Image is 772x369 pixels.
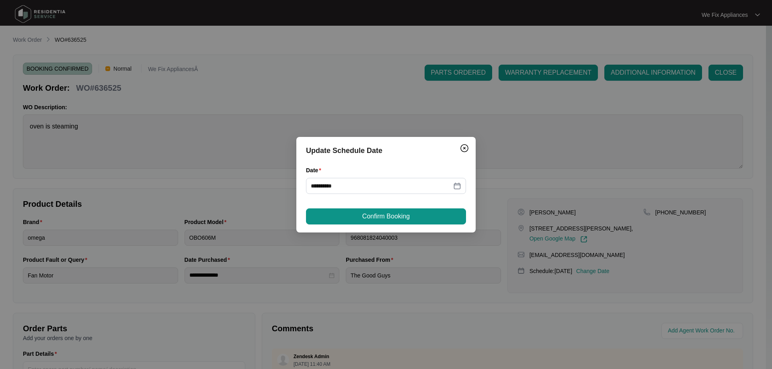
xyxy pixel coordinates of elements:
[460,143,469,153] img: closeCircle
[306,166,324,174] label: Date
[311,181,452,190] input: Date
[306,208,466,224] button: Confirm Booking
[306,145,466,156] div: Update Schedule Date
[458,142,471,155] button: Close
[362,212,410,221] span: Confirm Booking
